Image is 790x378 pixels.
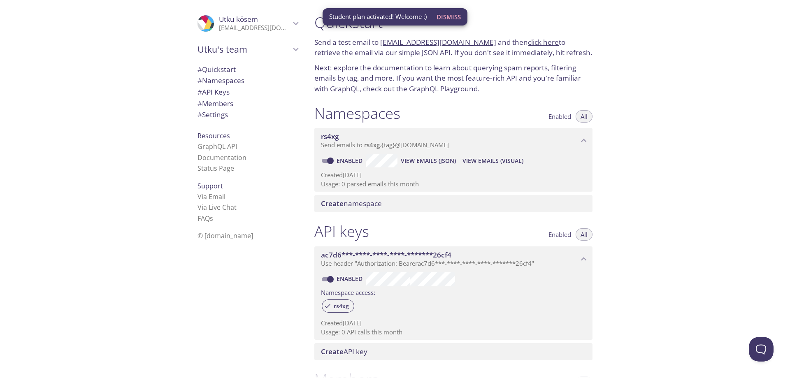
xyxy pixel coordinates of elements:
p: Created [DATE] [321,171,586,179]
iframe: Help Scout Beacon - Open [749,337,774,362]
span: rs4xg [364,141,380,149]
span: # [197,76,202,85]
a: GraphQL API [197,142,237,151]
span: rs4xg [321,132,339,141]
button: Enabled [544,110,576,123]
span: © [DOMAIN_NAME] [197,231,253,240]
button: All [576,110,592,123]
div: Create API Key [314,343,592,360]
span: s [210,214,213,223]
h1: Namespaces [314,104,400,123]
a: Via Live Chat [197,203,237,212]
span: Support [197,181,223,190]
span: namespace [321,199,382,208]
span: Quickstart [197,65,236,74]
div: Utku's team [191,39,304,60]
div: rs4xg namespace [314,128,592,153]
span: # [197,87,202,97]
span: API Keys [197,87,230,97]
span: API key [321,347,367,356]
div: Members [191,98,304,109]
div: API Keys [191,86,304,98]
span: Settings [197,110,228,119]
h1: Quickstart [314,13,592,32]
label: Namespace access: [321,286,375,298]
p: Usage: 0 API calls this month [321,328,586,336]
span: Create [321,347,344,356]
div: Team Settings [191,109,304,121]
div: Utku kösem [191,10,304,37]
p: Usage: 0 parsed emails this month [321,180,586,188]
span: Utku kösem [219,14,258,24]
span: Create [321,199,344,208]
button: View Emails (Visual) [459,154,527,167]
a: Status Page [197,164,234,173]
p: Send a test email to and then to retrieve the email via our simple JSON API. If you don't see it ... [314,37,592,58]
div: rs4xg [322,299,354,313]
button: Dismiss [433,9,464,25]
span: Namespaces [197,76,244,85]
span: Utku's team [197,44,290,55]
a: Documentation [197,153,246,162]
a: Enabled [335,275,366,283]
span: View Emails (Visual) [462,156,523,166]
h1: API keys [314,222,369,241]
span: Members [197,99,233,108]
div: Namespaces [191,75,304,86]
p: Next: explore the to learn about querying spam reports, filtering emails by tag, and more. If you... [314,63,592,94]
span: Resources [197,131,230,140]
div: Create namespace [314,195,592,212]
a: Enabled [335,157,366,165]
span: # [197,99,202,108]
p: Created [DATE] [321,319,586,327]
p: [EMAIL_ADDRESS][DOMAIN_NAME] [219,24,290,32]
button: All [576,228,592,241]
a: [EMAIL_ADDRESS][DOMAIN_NAME] [380,37,496,47]
span: Dismiss [437,12,461,22]
a: GraphQL Playground [409,84,478,93]
a: Via Email [197,192,225,201]
div: Quickstart [191,64,304,75]
button: View Emails (JSON) [397,154,459,167]
span: rs4xg [329,302,354,310]
span: # [197,65,202,74]
span: Send emails to . {tag} @[DOMAIN_NAME] [321,141,449,149]
span: View Emails (JSON) [401,156,456,166]
a: click here [528,37,559,47]
span: # [197,110,202,119]
a: documentation [373,63,423,72]
span: Student plan activated! Welcome :) [329,12,427,21]
a: FAQ [197,214,213,223]
button: Enabled [544,228,576,241]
